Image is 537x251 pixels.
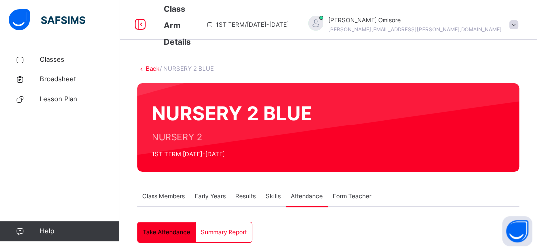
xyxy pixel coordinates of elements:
[152,150,312,159] span: 1ST TERM [DATE]-[DATE]
[160,65,214,72] span: / NURSERY 2 BLUE
[206,20,289,29] span: session/term information
[291,192,323,201] span: Attendance
[328,16,502,25] span: [PERSON_NAME] Omisore
[164,4,191,47] span: Class Arm Details
[143,228,190,237] span: Take Attendance
[328,26,502,32] span: [PERSON_NAME][EMAIL_ADDRESS][PERSON_NAME][DOMAIN_NAME]
[195,192,226,201] span: Early Years
[502,216,532,246] button: Open asap
[142,192,185,201] span: Class Members
[201,228,247,237] span: Summary Report
[40,226,119,236] span: Help
[40,55,119,64] span: Classes
[40,94,119,104] span: Lesson Plan
[235,192,256,201] span: Results
[9,9,85,30] img: safsims
[40,74,119,84] span: Broadsheet
[299,16,523,34] div: ElizabethOmisore
[266,192,281,201] span: Skills
[333,192,371,201] span: Form Teacher
[146,65,160,72] a: Back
